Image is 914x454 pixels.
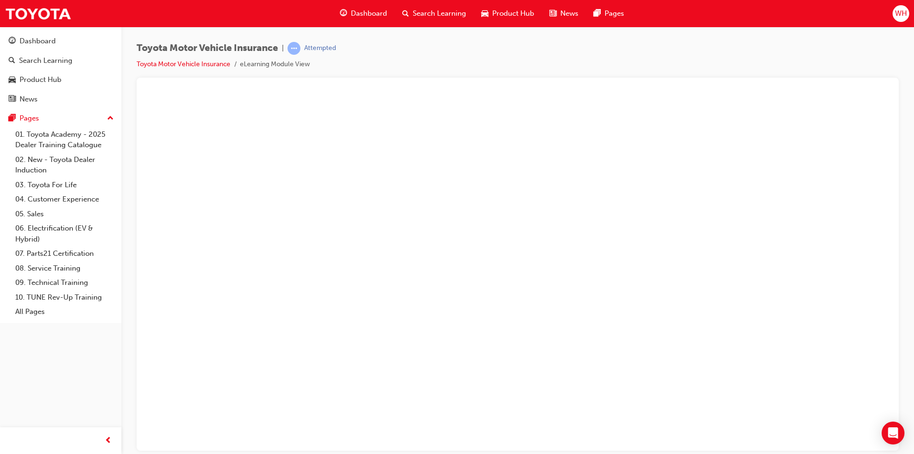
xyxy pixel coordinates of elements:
a: search-iconSearch Learning [395,4,474,23]
span: news-icon [9,95,16,104]
span: up-icon [107,112,114,125]
div: Pages [20,113,39,124]
span: news-icon [549,8,556,20]
a: 09. Technical Training [11,275,118,290]
a: All Pages [11,304,118,319]
span: pages-icon [9,114,16,123]
a: 04. Customer Experience [11,192,118,207]
button: WH [893,5,909,22]
div: Open Intercom Messenger [882,422,904,444]
span: learningRecordVerb_ATTEMPT-icon [288,42,300,55]
a: Toyota Motor Vehicle Insurance [137,60,230,68]
span: search-icon [402,8,409,20]
a: news-iconNews [542,4,586,23]
div: Dashboard [20,36,56,47]
span: Toyota Motor Vehicle Insurance [137,43,278,54]
span: | [282,43,284,54]
span: Pages [605,8,624,19]
span: car-icon [481,8,488,20]
a: guage-iconDashboard [332,4,395,23]
button: DashboardSearch LearningProduct HubNews [4,30,118,110]
span: guage-icon [340,8,347,20]
div: Search Learning [19,55,72,66]
div: Product Hub [20,74,61,85]
div: News [20,94,38,105]
img: Trak [5,3,71,24]
a: 03. Toyota For Life [11,178,118,192]
div: Attempted [304,44,336,53]
li: eLearning Module View [240,59,310,70]
a: 07. Parts21 Certification [11,246,118,261]
a: 08. Service Training [11,261,118,276]
a: Product Hub [4,71,118,89]
span: search-icon [9,57,15,65]
span: pages-icon [594,8,601,20]
span: car-icon [9,76,16,84]
a: 06. Electrification (EV & Hybrid) [11,221,118,246]
a: Search Learning [4,52,118,70]
a: Dashboard [4,32,118,50]
span: WH [895,8,907,19]
a: car-iconProduct Hub [474,4,542,23]
span: prev-icon [105,435,112,447]
a: 10. TUNE Rev-Up Training [11,290,118,305]
span: Dashboard [351,8,387,19]
a: 02. New - Toyota Dealer Induction [11,152,118,178]
span: Product Hub [492,8,534,19]
a: 05. Sales [11,207,118,222]
a: 01. Toyota Academy - 2025 Dealer Training Catalogue [11,127,118,152]
span: News [560,8,578,19]
span: guage-icon [9,37,16,46]
a: pages-iconPages [586,4,632,23]
button: Pages [4,110,118,127]
span: Search Learning [413,8,466,19]
a: News [4,91,118,108]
